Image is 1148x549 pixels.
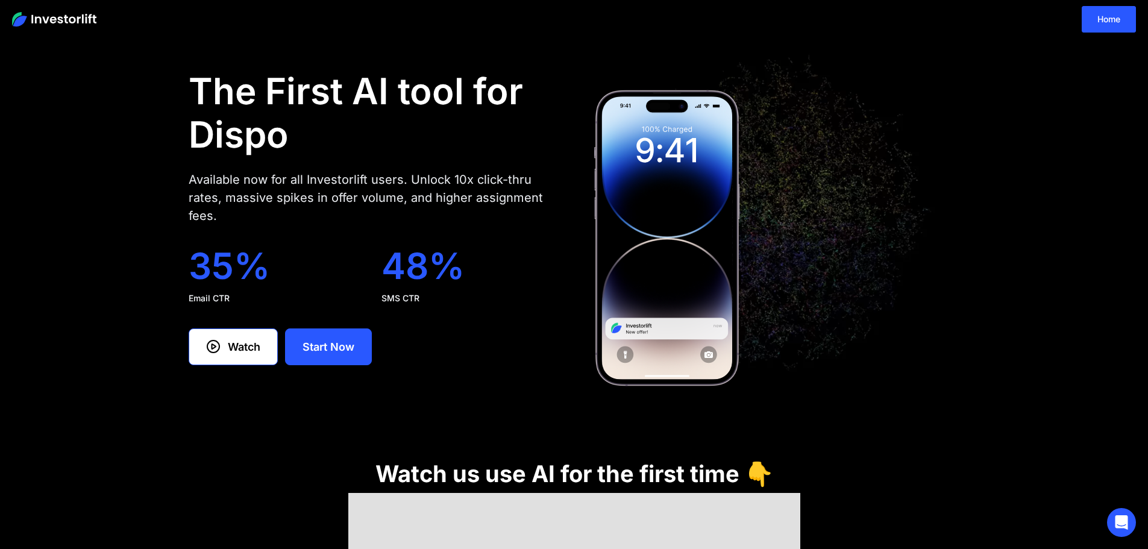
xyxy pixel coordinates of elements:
[285,328,372,365] a: Start Now
[228,339,260,355] div: Watch
[303,339,354,355] div: Start Now
[189,69,555,156] h1: The First AI tool for Dispo
[189,244,362,287] div: 35%
[375,460,773,487] h1: Watch us use AI for the first time 👇
[381,292,555,304] div: SMS CTR
[189,292,362,304] div: Email CTR
[1107,508,1136,537] div: Open Intercom Messenger
[189,171,555,225] div: Available now for all Investorlift users. Unlock 10x click-thru rates, massive spikes in offer vo...
[189,328,278,365] a: Watch
[1082,6,1136,33] a: Home
[381,244,555,287] div: 48%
